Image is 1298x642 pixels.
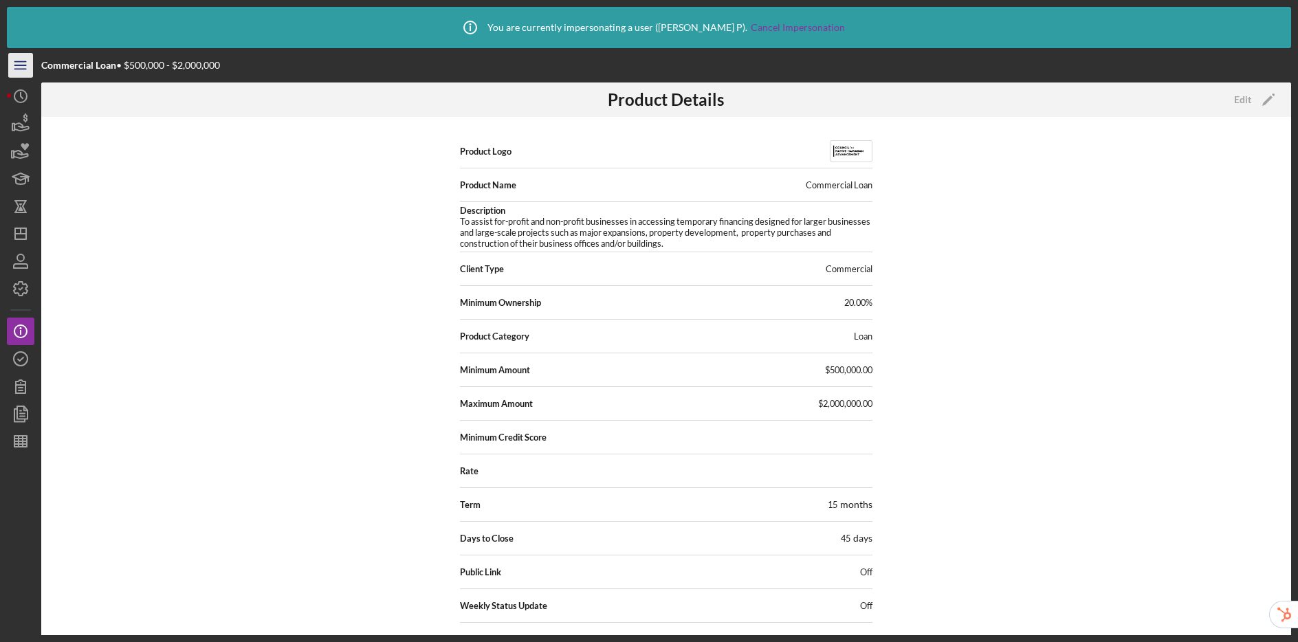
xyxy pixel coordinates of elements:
[460,146,511,157] span: Product Logo
[460,465,478,476] span: Rate
[460,432,547,443] span: Minimum Credit Score
[818,398,872,409] span: $2,000,000.00
[460,297,541,308] span: Minimum Ownership
[460,263,504,274] span: Client Type
[830,140,872,162] img: Product logo
[860,566,872,577] span: Off
[460,216,872,249] pre: To assist for-profit and non-profit businesses in accessing temporary financing designed for larg...
[806,179,872,190] div: Commercial Loan
[853,532,872,544] span: days
[460,205,872,216] span: Description
[854,331,872,342] div: Loan
[41,60,220,71] div: • $500,000 - $2,000,000
[608,90,724,109] h3: Product Details
[460,566,501,577] span: Public Link
[840,498,872,510] span: months
[460,600,547,611] span: Weekly Status Update
[460,179,516,190] span: Product Name
[826,263,872,274] div: Commercial
[41,59,116,71] b: Commercial Loan
[453,10,845,45] div: You are currently impersonating a user ( [PERSON_NAME] P ).
[1234,89,1251,110] div: Edit
[460,499,481,510] span: Term
[460,364,530,375] span: Minimum Amount
[751,22,845,33] a: Cancel Impersonation
[841,533,872,544] div: 45
[460,533,514,544] span: Days to Close
[828,499,872,510] div: 15
[460,398,533,409] span: Maximum Amount
[825,364,872,375] span: $500,000.00
[860,600,872,611] span: Off
[460,331,529,342] span: Product Category
[1226,89,1280,110] button: Edit
[844,297,872,308] span: 20.00%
